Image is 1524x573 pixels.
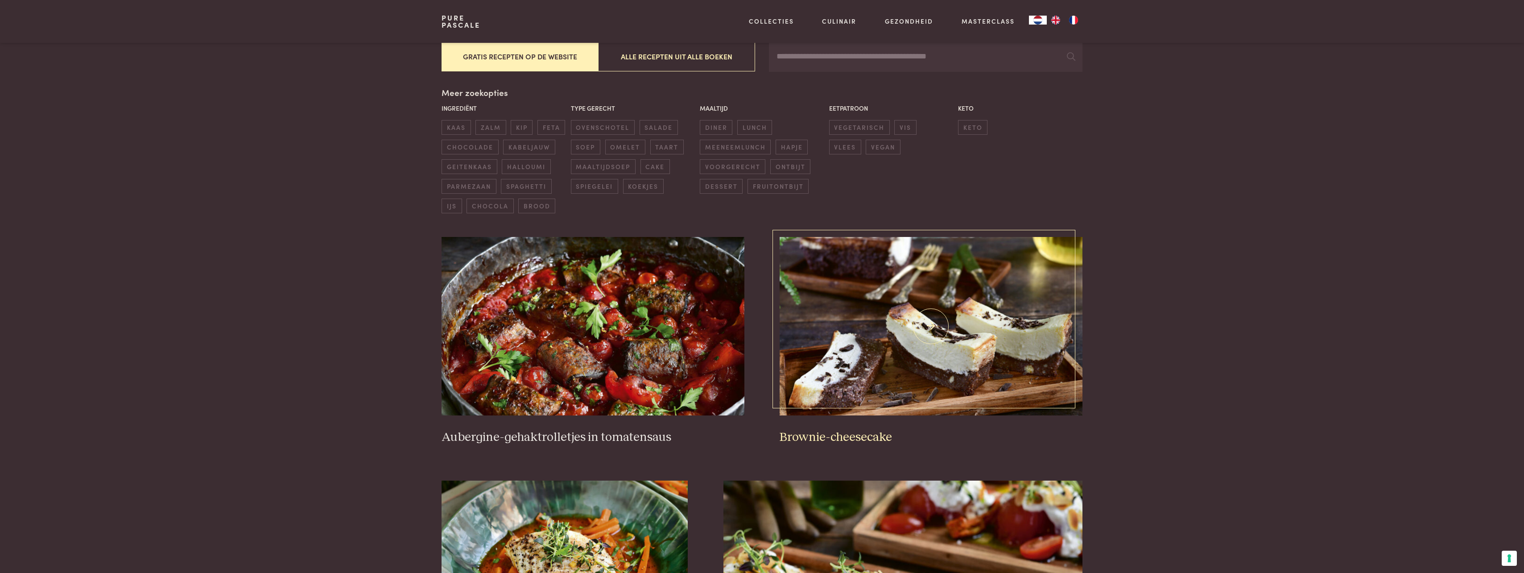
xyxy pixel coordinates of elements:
[467,199,513,213] span: chocola
[962,17,1015,26] a: Masterclass
[894,120,916,135] span: vis
[650,140,684,154] span: taart
[700,104,824,113] p: Maaltijd
[475,120,506,135] span: zalm
[537,120,565,135] span: feta
[442,430,744,445] h3: Aubergine-gehaktrolletjes in tomatensaus
[442,179,496,194] span: parmezaan
[829,104,954,113] p: Eetpatroon
[700,179,743,194] span: dessert
[571,159,636,174] span: maaltijdsoep
[442,104,566,113] p: Ingrediënt
[958,120,987,135] span: keto
[1502,551,1517,566] button: Uw voorkeuren voor toestemming voor trackingtechnologieën
[776,140,808,154] span: hapje
[442,14,480,29] a: PurePascale
[748,179,809,194] span: fruitontbijt
[1029,16,1047,25] a: NL
[442,120,471,135] span: kaas
[700,140,771,154] span: meeneemlunch
[571,120,635,135] span: ovenschotel
[1047,16,1082,25] ul: Language list
[780,430,1082,445] h3: Brownie-cheesecake
[511,120,533,135] span: kip
[885,17,933,26] a: Gezondheid
[829,140,861,154] span: vlees
[518,199,555,213] span: brood
[571,104,695,113] p: Type gerecht
[605,140,645,154] span: omelet
[442,140,498,154] span: chocolade
[770,159,810,174] span: ontbijt
[442,159,497,174] span: geitenkaas
[958,104,1082,113] p: Keto
[502,159,550,174] span: halloumi
[442,237,744,415] img: Aubergine-gehaktrolletjes in tomatensaus
[780,237,1082,445] a: Brownie-cheesecake Brownie-cheesecake
[442,42,598,71] button: Gratis recepten op de website
[503,140,555,154] span: kabeljauw
[866,140,900,154] span: vegan
[571,179,618,194] span: spiegelei
[700,159,765,174] span: voorgerecht
[700,120,732,135] span: diner
[1065,16,1082,25] a: FR
[822,17,856,26] a: Culinair
[749,17,794,26] a: Collecties
[737,120,772,135] span: lunch
[442,237,744,445] a: Aubergine-gehaktrolletjes in tomatensaus Aubergine-gehaktrolletjes in tomatensaus
[640,159,670,174] span: cake
[442,199,462,213] span: ijs
[501,179,551,194] span: spaghetti
[640,120,678,135] span: salade
[829,120,890,135] span: vegetarisch
[598,42,755,71] button: Alle recepten uit alle boeken
[623,179,664,194] span: koekjes
[1047,16,1065,25] a: EN
[1029,16,1047,25] div: Language
[571,140,600,154] span: soep
[1029,16,1082,25] aside: Language selected: Nederlands
[780,237,1082,415] img: Brownie-cheesecake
